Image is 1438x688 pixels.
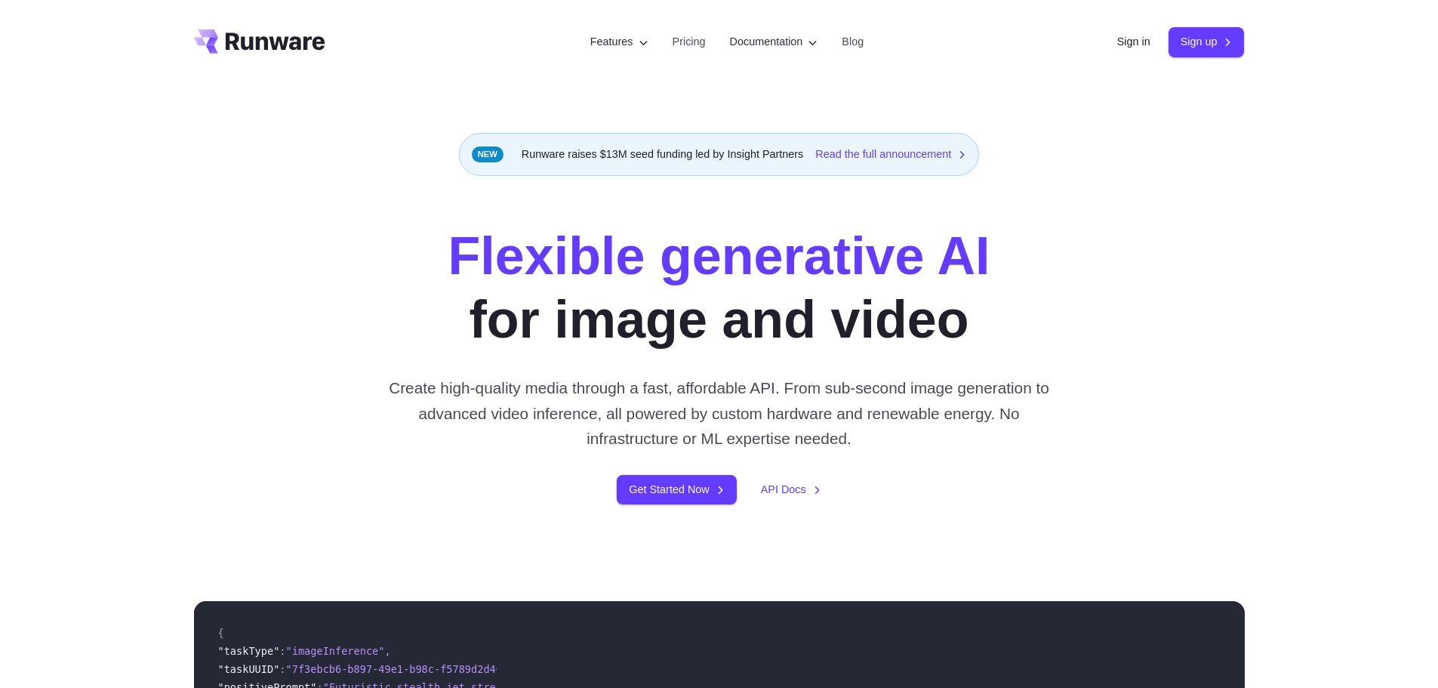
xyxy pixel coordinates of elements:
a: Sign up [1169,27,1245,57]
label: Features [590,33,648,51]
p: Create high-quality media through a fast, affordable API. From sub-second image generation to adv... [383,375,1055,451]
a: Blog [842,33,864,51]
span: { [218,627,224,639]
h1: for image and video [448,224,990,351]
span: "imageInference" [286,645,385,657]
a: Pricing [673,33,706,51]
a: API Docs [761,481,821,498]
a: Read the full announcement [815,146,966,163]
span: : [279,645,285,657]
span: : [279,663,285,675]
strong: Flexible generative AI [448,227,990,285]
a: Get Started Now [617,475,736,504]
span: "taskType" [218,645,280,657]
label: Documentation [730,33,818,51]
span: , [384,645,390,657]
div: Runware raises $13M seed funding led by Insight Partners [459,133,980,176]
a: Sign in [1117,33,1150,51]
a: Go to / [194,29,325,54]
span: "taskUUID" [218,663,280,675]
span: "7f3ebcb6-b897-49e1-b98c-f5789d2d40d7" [286,663,521,675]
